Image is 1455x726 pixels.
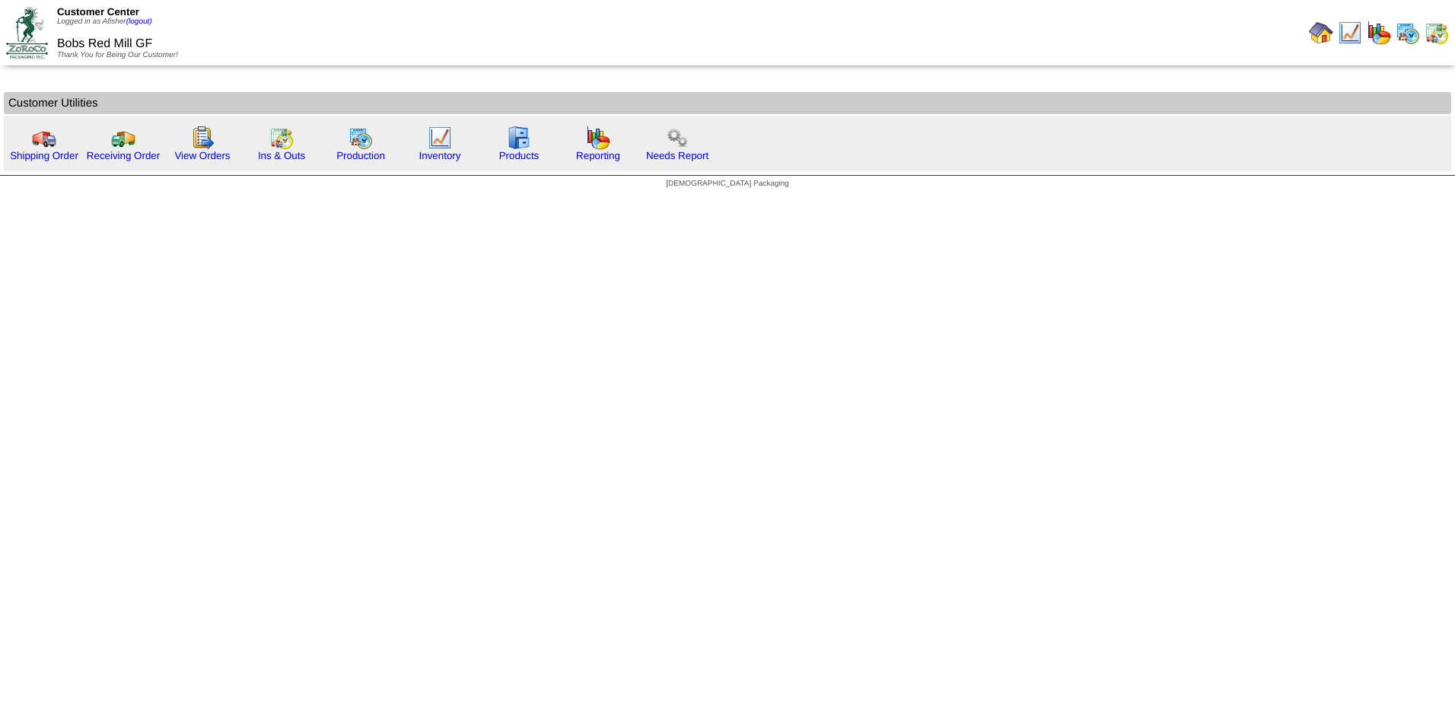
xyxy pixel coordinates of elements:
img: truck.gif [32,126,56,150]
img: calendarprod.gif [1396,21,1420,45]
img: cabinet.gif [507,126,531,150]
img: line_graph.gif [1338,21,1362,45]
a: Production [336,150,385,161]
a: View Orders [174,150,230,161]
img: workflow.png [665,126,689,150]
td: Customer Utilities [4,92,1451,114]
img: truck2.gif [111,126,135,150]
img: ZoRoCo_Logo(Green%26Foil)%20jpg.webp [6,7,48,58]
a: Inventory [419,150,461,161]
a: Ins & Outs [258,150,305,161]
span: Bobs Red Mill GF [57,37,152,50]
a: Reporting [576,150,620,161]
img: home.gif [1309,21,1333,45]
img: calendarinout.gif [269,126,294,150]
a: Products [499,150,540,161]
a: Shipping Order [10,150,78,161]
a: Receiving Order [87,150,160,161]
img: calendarinout.gif [1425,21,1449,45]
a: (logout) [126,18,152,26]
span: [DEMOGRAPHIC_DATA] Packaging [666,180,788,188]
img: workorder.gif [190,126,215,150]
img: graph.gif [1367,21,1391,45]
a: Needs Report [646,150,708,161]
img: line_graph.gif [428,126,452,150]
span: Customer Center [57,6,139,18]
span: Thank You for Being Our Customer! [57,51,178,59]
img: graph.gif [586,126,610,150]
span: Logged in as Afisher [57,18,152,26]
img: calendarprod.gif [349,126,373,150]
